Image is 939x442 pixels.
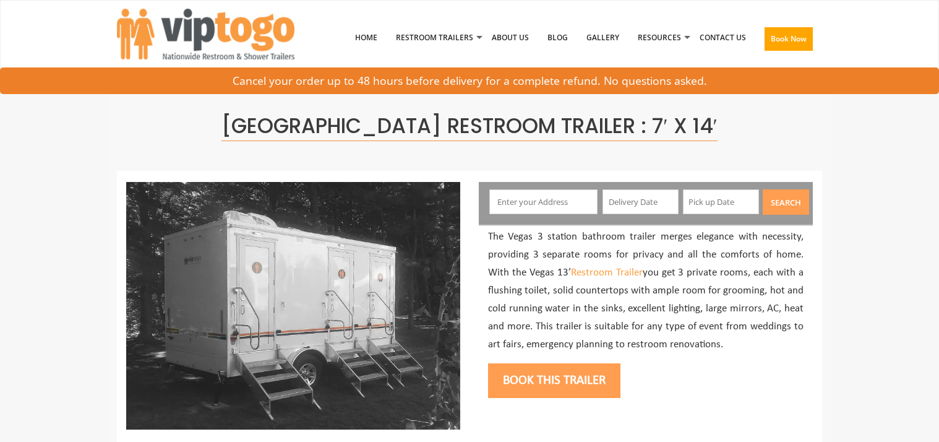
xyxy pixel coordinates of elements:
a: Restroom Trailer [571,267,643,278]
a: Blog [538,6,577,70]
a: Resources [628,6,690,70]
a: Home [346,6,387,70]
input: Delivery Date [602,189,679,214]
a: Gallery [577,6,628,70]
img: Side view of three station restroom trailer with three separate doors with signs [126,182,460,430]
button: Search [763,189,809,215]
input: Pick up Date [683,189,759,214]
button: Book Now [765,27,813,51]
button: Book this trailer [488,363,620,398]
a: Contact Us [690,6,755,70]
img: VIPTOGO [117,9,294,59]
span: [GEOGRAPHIC_DATA] Restroom Trailer : 7′ x 14′ [221,111,717,141]
input: Enter your Address [489,189,598,214]
p: The Vegas 3 station bathroom trailer merges elegance with necessity, providing 3 separate rooms f... [488,228,804,353]
a: Restroom Trailers [387,6,482,70]
a: Book Now [755,6,822,77]
a: About Us [482,6,538,70]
